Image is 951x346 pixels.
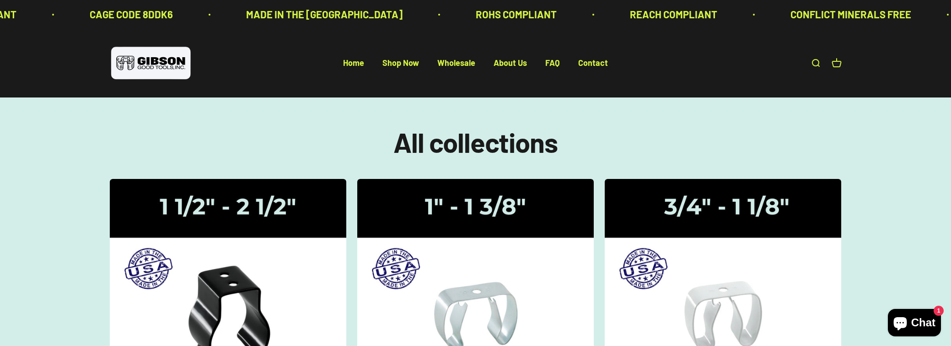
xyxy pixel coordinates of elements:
[110,127,842,157] h1: All collections
[382,58,419,68] a: Shop Now
[494,58,527,68] a: About Us
[437,58,475,68] a: Wholesale
[885,309,944,339] inbox-online-store-chat: Shopify online store chat
[243,6,400,22] p: MADE IN THE [GEOGRAPHIC_DATA]
[788,6,908,22] p: CONFLICT MINERALS FREE
[627,6,715,22] p: REACH COMPLIANT
[578,58,608,68] a: Contact
[473,6,554,22] p: ROHS COMPLIANT
[343,58,364,68] a: Home
[87,6,170,22] p: CAGE CODE 8DDK6
[545,58,560,68] a: FAQ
